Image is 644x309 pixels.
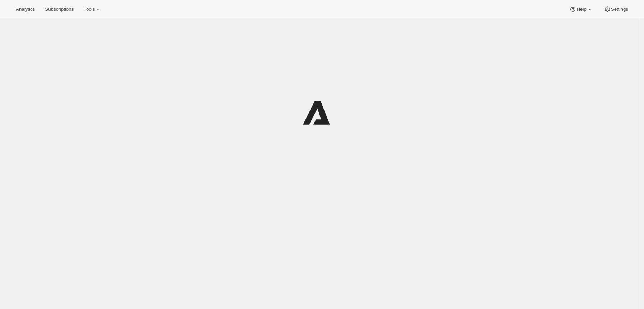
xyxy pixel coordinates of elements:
[79,4,106,14] button: Tools
[41,4,78,14] button: Subscriptions
[84,6,95,12] span: Tools
[11,4,39,14] button: Analytics
[45,6,74,12] span: Subscriptions
[16,6,35,12] span: Analytics
[611,6,628,12] span: Settings
[565,4,598,14] button: Help
[577,6,586,12] span: Help
[599,4,633,14] button: Settings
